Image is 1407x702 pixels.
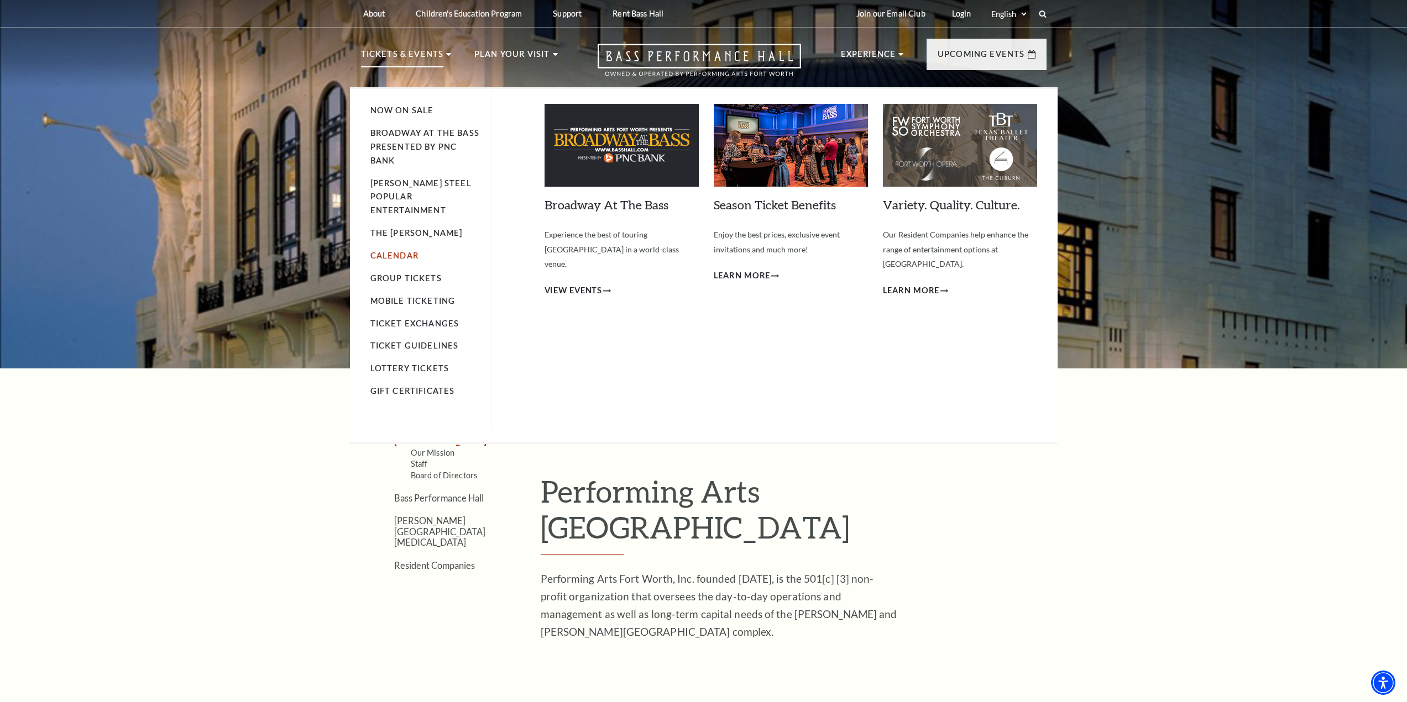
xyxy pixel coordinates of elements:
[370,319,459,328] a: Ticket Exchanges
[883,228,1037,272] p: Our Resident Companies help enhance the range of entertainment options at [GEOGRAPHIC_DATA].
[370,296,456,305] a: Mobile Ticketing
[370,178,472,215] a: [PERSON_NAME] Steel Popular Entertainment
[545,284,603,298] span: View Events
[363,9,385,18] p: About
[883,197,1020,212] a: Variety. Quality. Culture.
[361,47,444,67] p: Tickets & Events
[416,9,522,18] p: Children's Education Program
[541,570,900,641] p: Performing Arts Fort Worth, Inc. founded [DATE], is the 501[c] [3] non-profit organization that o...
[411,471,478,480] a: Board of Directors
[394,560,475,571] a: Resident Companies
[714,104,868,187] img: Season Ticket Benefits
[394,493,484,503] a: Bass Performance Hall
[411,448,455,457] a: Our Mission
[558,44,841,87] a: Open this option
[545,228,699,272] p: Experience the best of touring [GEOGRAPHIC_DATA] in a world-class venue.
[545,284,611,298] a: View Events
[553,9,582,18] p: Support
[883,284,940,298] span: Learn More
[370,105,434,115] a: Now On Sale
[370,341,459,350] a: Ticket Guidelines
[411,459,428,468] a: Staff
[541,473,1047,555] h1: Performing Arts [GEOGRAPHIC_DATA]
[545,104,699,187] img: Broadway At The Bass
[370,128,479,165] a: Broadway At The Bass presented by PNC Bank
[714,269,771,283] span: Learn More
[989,9,1028,19] select: Select:
[545,197,668,212] a: Broadway At The Bass
[714,228,868,257] p: Enjoy the best prices, exclusive event invitations and much more!
[613,9,663,18] p: Rent Bass Hall
[394,515,485,547] a: [PERSON_NAME][GEOGRAPHIC_DATA][MEDICAL_DATA]
[841,47,896,67] p: Experience
[883,284,949,298] a: Learn More Variety. Quality. Culture.
[474,47,550,67] p: Plan Your Visit
[714,269,780,283] a: Learn More Season Ticket Benefits
[938,47,1025,67] p: Upcoming Events
[370,228,463,237] a: The [PERSON_NAME]
[1371,671,1395,695] div: Accessibility Menu
[370,251,419,260] a: Calendar
[370,273,442,283] a: Group Tickets
[714,197,836,212] a: Season Ticket Benefits
[370,386,455,395] a: Gift Certificates
[370,363,449,373] a: Lottery Tickets
[883,104,1037,187] img: Variety. Quality. Culture.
